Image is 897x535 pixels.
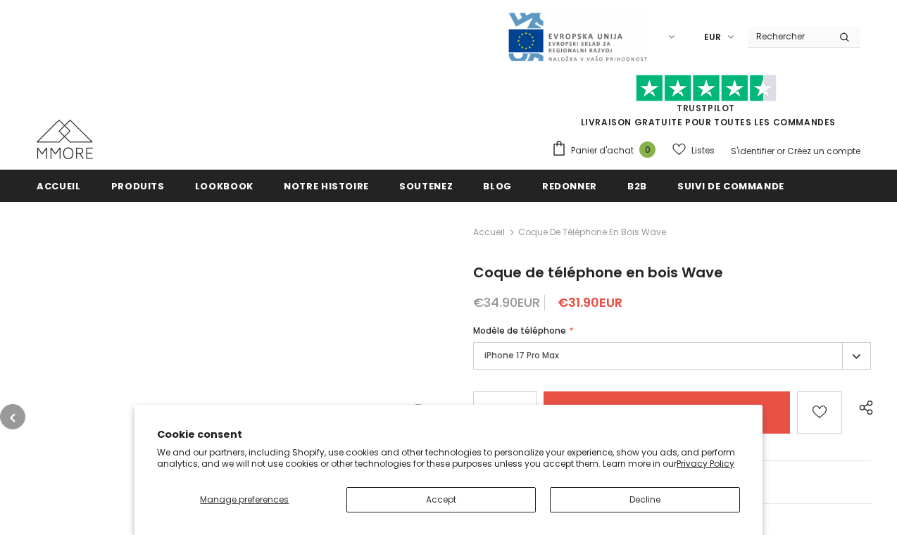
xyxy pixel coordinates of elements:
span: Listes [691,144,715,158]
a: Accueil [473,224,505,241]
span: €31.90EUR [558,294,622,311]
span: Coque de téléphone en bois Wave [473,263,723,282]
a: Créez un compte [787,145,860,157]
span: Suivi de commande [677,180,784,193]
span: Coque de téléphone en bois Wave [518,224,666,241]
a: soutenez [399,170,453,201]
a: Redonner [542,170,597,201]
span: LIVRAISON GRATUITE POUR TOUTES LES COMMANDES [551,81,860,128]
input: Search Site [748,26,829,46]
input: Add to cart [544,391,791,434]
span: EUR [704,30,721,44]
label: iPhone 17 Pro Max [473,342,871,370]
span: Manage preferences [200,493,289,505]
button: Accept [346,487,537,512]
a: Suivi de commande [677,170,784,201]
span: 0 [639,141,655,158]
span: Redonner [542,180,597,193]
img: Faites confiance aux étoiles pilotes [636,75,777,102]
a: Javni Razpis [507,30,648,42]
span: or [777,145,785,157]
a: Accueil [37,170,81,201]
span: B2B [627,180,647,193]
a: TrustPilot [677,102,735,114]
span: Notre histoire [284,180,369,193]
a: Panier d'achat 0 [551,140,663,161]
img: Cas MMORE [37,120,93,159]
a: Notre histoire [284,170,369,201]
button: Decline [550,487,740,512]
span: Produits [111,180,165,193]
span: €34.90EUR [473,294,540,311]
a: S'identifier [731,145,774,157]
span: soutenez [399,180,453,193]
a: Listes [672,138,715,163]
a: Blog [483,170,512,201]
a: Produits [111,170,165,201]
span: Panier d'achat [571,144,634,158]
button: Manage preferences [157,487,332,512]
span: Lookbook [195,180,253,193]
span: Blog [483,180,512,193]
h2: Cookie consent [157,427,740,442]
span: Accueil [37,180,81,193]
span: Modèle de téléphone [473,325,566,336]
a: Lookbook [195,170,253,201]
a: B2B [627,170,647,201]
img: Javni Razpis [507,11,648,63]
a: Privacy Policy [677,458,734,470]
p: We and our partners, including Shopify, use cookies and other technologies to personalize your ex... [157,447,740,469]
